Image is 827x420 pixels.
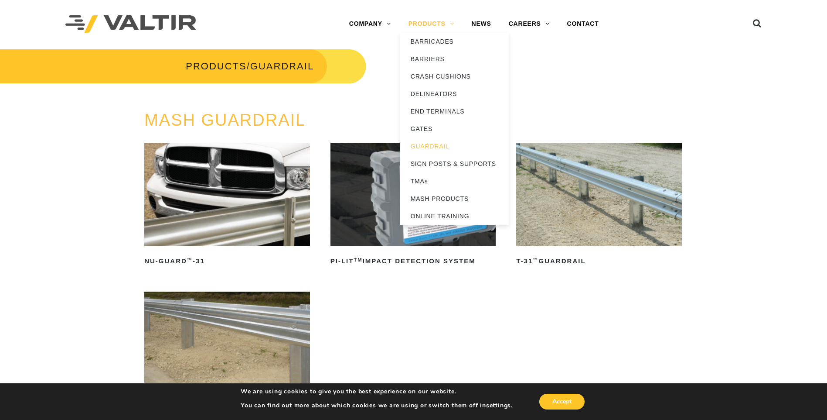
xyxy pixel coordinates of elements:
[400,207,509,225] a: ONLINE TRAINING
[330,143,496,268] a: PI-LITTMImpact Detection System
[463,15,500,33] a: NEWS
[241,402,513,410] p: You can find out more about which cookies we are using or switch them off in .
[65,15,196,33] img: Valtir
[400,138,509,155] a: GUARDRAIL
[486,402,511,410] button: settings
[400,68,509,85] a: CRASH CUSHIONS
[144,111,306,129] a: MASH GUARDRAIL
[400,85,509,103] a: DELINEATORS
[340,15,400,33] a: COMPANY
[400,103,509,120] a: END TERMINALS
[186,61,246,72] a: PRODUCTS
[400,155,509,172] a: SIGN POSTS & SUPPORTS
[539,394,585,410] button: Accept
[516,254,682,268] h2: T-31 Guardrail
[400,172,509,190] a: TMAs
[400,33,509,50] a: BARRICADES
[354,257,362,262] sup: TM
[144,254,310,268] h2: NU-GUARD -31
[144,292,310,417] a: TGS™
[533,257,538,262] sup: ™
[516,143,682,268] a: T-31™Guardrail
[144,143,310,268] a: NU-GUARD™-31
[241,388,513,396] p: We are using cookies to give you the best experience on our website.
[400,120,509,138] a: GATES
[400,50,509,68] a: BARRIERS
[400,15,463,33] a: PRODUCTS
[250,61,314,72] span: GUARDRAIL
[330,254,496,268] h2: PI-LIT Impact Detection System
[400,190,509,207] a: MASH PRODUCTS
[558,15,608,33] a: CONTACT
[187,257,193,262] sup: ™
[500,15,558,33] a: CAREERS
